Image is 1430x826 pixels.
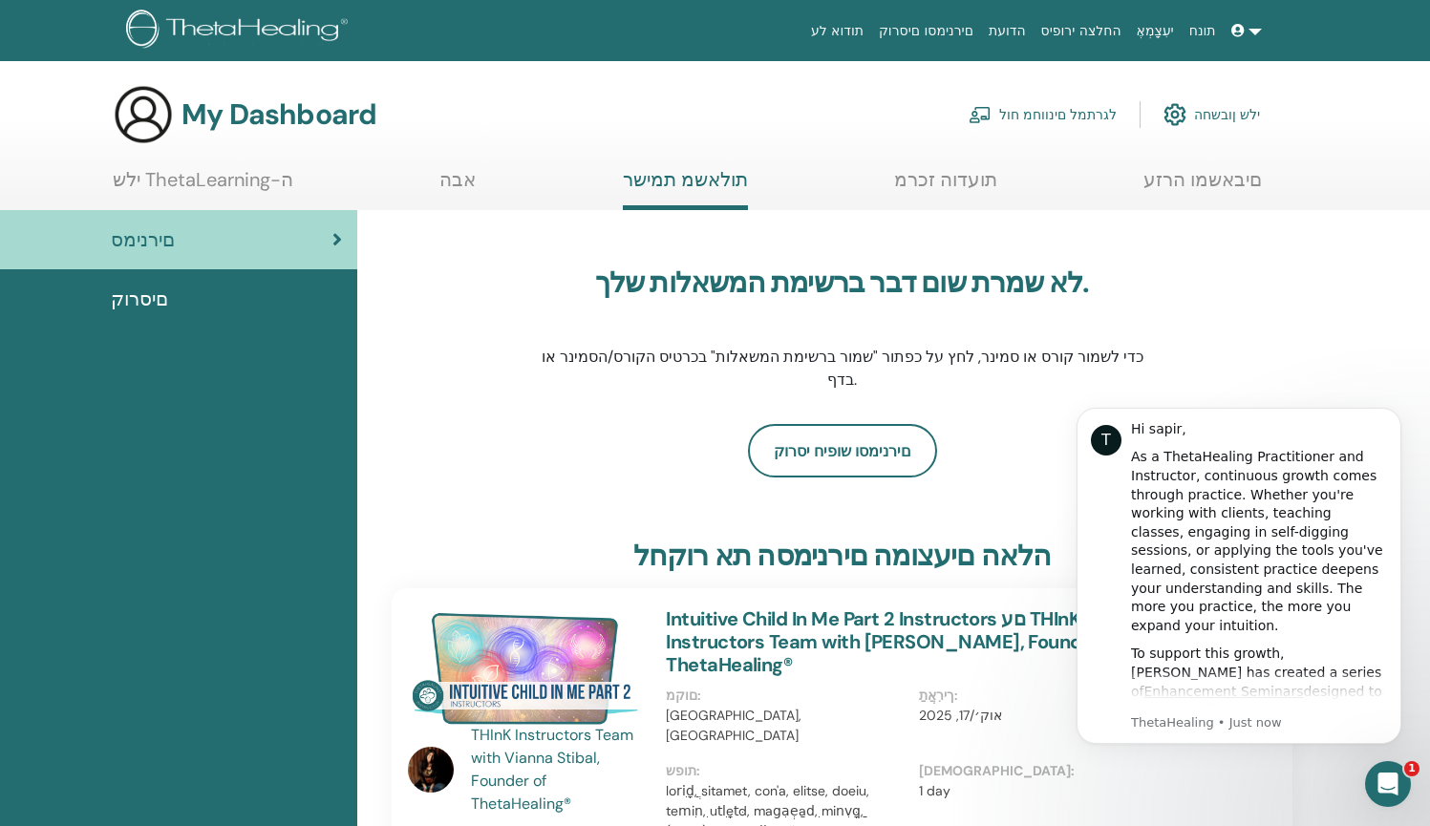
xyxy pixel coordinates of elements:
[1163,94,1260,136] a: ילש ןובשחה
[1163,98,1186,131] img: cog.svg
[633,539,1052,573] h3: הלאה םיעצומה םירנימסה תא רוקחל
[919,706,1160,726] p: אוק׳/17, 2025
[113,84,174,145] img: generic-user-icon.jpg
[919,781,1160,801] p: 1 day
[666,761,907,781] p: תופש :
[1404,761,1419,776] span: 1
[126,10,354,53] img: logo.png
[111,285,168,313] span: םיסרוק
[919,761,1160,781] p: [DEMOGRAPHIC_DATA] :
[969,94,1117,136] a: לגרתמל םינווחמ חול
[748,424,937,477] a: םירנימסו שופיח יסרוק
[408,747,454,793] img: default.jpg
[113,168,293,205] a: ילש ThetaLearning-ה
[111,225,175,254] span: םירנימס
[1034,13,1129,49] a: החלצה ירופיס
[96,305,256,320] a: Enhancement Seminars
[981,13,1034,49] a: הדועת
[1143,168,1262,205] a: םיבאשמו הרזע
[471,724,648,815] a: THInK Instructors Team with Vianna Stibal, Founder of ThetaHealing®
[919,686,1160,706] p: ךירִאֲתַ :
[181,97,376,132] h3: My Dashboard
[969,106,992,123] img: chalkboard-teacher.svg
[871,13,981,49] a: םירנימסו םיסרוק
[83,265,339,472] div: To support this growth, [PERSON_NAME] has created a series of designed to help you refine your kn...
[894,168,997,205] a: תועדוה זכרמ
[542,265,1143,300] h3: לא שמרת שום דבר ברשימת המשאלות שלך.
[623,168,748,210] a: תולאשמ תמישר
[666,686,907,706] p: םוקמ :
[666,706,907,746] p: [GEOGRAPHIC_DATA], [GEOGRAPHIC_DATA]
[408,607,643,730] img: Intuitive Child In Me Part 2 Instructors
[1182,13,1224,49] a: תונח
[803,13,871,49] a: תודוא לע
[1048,379,1430,774] iframe: Intercom notifications message
[542,346,1143,392] p: כדי לשמור קורס או סמינר, לחץ על כפתור "שמור ברשימת המשאלות" בכרטיס הקורס/הסמינר או בדף.
[666,606,1121,677] a: Intuitive Child In Me Part 2 Instructors םע THInK Instructors Team with [PERSON_NAME], Founder of...
[83,335,339,352] p: Message from ThetaHealing, sent Just now
[439,168,476,205] a: אבה
[1129,13,1182,49] a: יעִצָמְאֶ
[1365,761,1411,807] iframe: Intercom live chat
